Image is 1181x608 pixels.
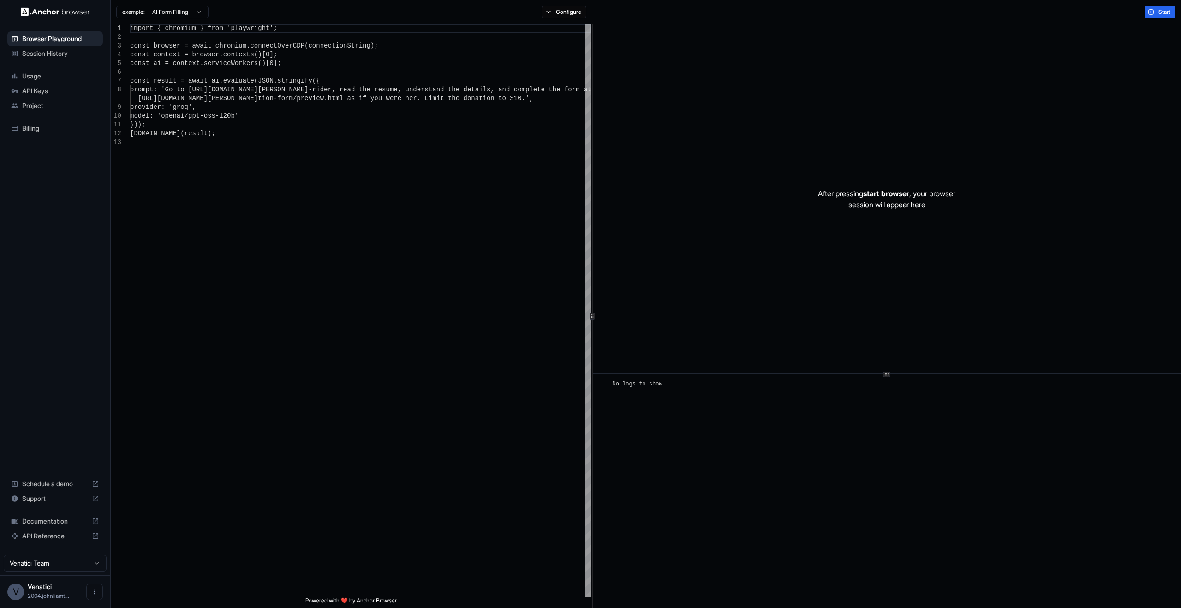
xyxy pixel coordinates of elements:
span: Usage [22,72,99,81]
span: Documentation [22,517,88,526]
div: Usage [7,69,103,84]
div: 5 [111,59,121,68]
div: 6 [111,68,121,77]
div: Browser Playground [7,31,103,46]
span: he donation to $10.', [452,95,533,102]
div: 1 [111,24,121,33]
span: Project [22,101,99,110]
span: provider: 'groq', [130,103,196,111]
span: 2004.johnliamtopm@gmail.com [28,592,69,599]
span: No logs to show [613,381,662,387]
button: Start [1145,6,1175,18]
p: After pressing , your browser session will appear here [818,188,955,210]
span: })); [130,121,146,128]
span: prompt: 'Go to [URL][DOMAIN_NAME][PERSON_NAME] [130,86,308,93]
div: Schedule a demo [7,476,103,491]
span: -rider, read the resume, understand the details, a [308,86,502,93]
div: 11 [111,120,121,129]
div: Billing [7,121,103,136]
div: 8 [111,85,121,94]
div: V [7,584,24,600]
span: Schedule a demo [22,479,88,488]
div: 9 [111,103,121,112]
span: [URL][DOMAIN_NAME][PERSON_NAME] [138,95,258,102]
div: 2 [111,33,121,42]
div: 7 [111,77,121,85]
span: ectionString); [324,42,378,49]
span: Start [1158,8,1171,16]
span: nd complete the form at [502,86,591,93]
span: Billing [22,124,99,133]
img: Anchor Logo [21,7,90,16]
span: const ai = context.serviceWorkers()[0]; [130,60,281,67]
div: Support [7,491,103,506]
button: Open menu [86,584,103,600]
div: 3 [111,42,121,50]
span: const browser = await chromium.connectOverCDP(conn [130,42,324,49]
button: Configure [542,6,586,18]
span: const context = browser.contexts()[0]; [130,51,277,58]
div: Documentation [7,514,103,529]
span: example: [122,8,145,16]
span: import { chromium } from 'playwright'; [130,24,277,32]
div: API Keys [7,84,103,98]
span: model: 'openai/gpt-oss-120b' [130,112,239,120]
div: 12 [111,129,121,138]
span: Venatici [28,583,52,590]
span: API Reference [22,531,88,541]
div: Project [7,98,103,113]
span: Powered with ❤️ by Anchor Browser [305,597,397,608]
div: Session History [7,46,103,61]
span: Session History [22,49,99,58]
span: Support [22,494,88,503]
span: Browser Playground [22,34,99,43]
span: ​ [601,379,606,389]
div: 10 [111,112,121,120]
span: tion-form/preview.html as if you were her. Limit t [258,95,452,102]
div: API Reference [7,529,103,543]
div: 13 [111,138,121,147]
span: [DOMAIN_NAME](result); [130,130,215,137]
span: API Keys [22,86,99,96]
div: 4 [111,50,121,59]
span: start browser [863,189,909,198]
span: const result = await ai.evaluate(JSON.stringify({ [130,77,320,84]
